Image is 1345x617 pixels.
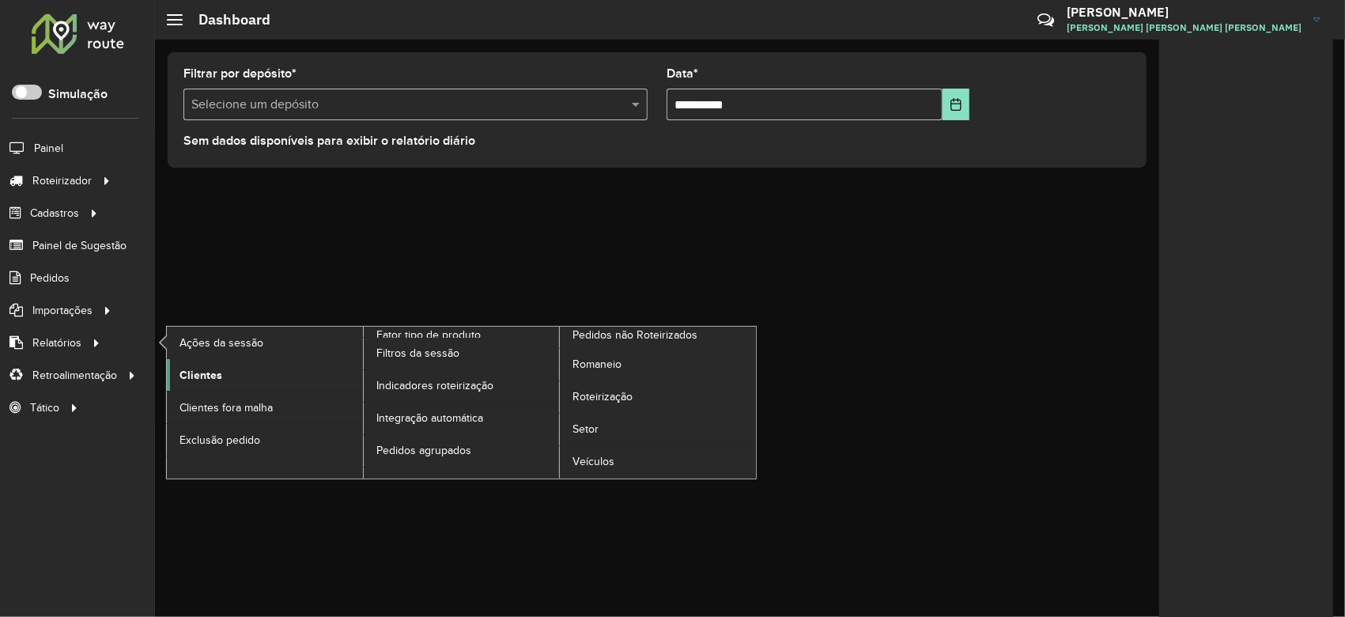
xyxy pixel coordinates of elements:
span: Painel [34,140,63,157]
a: Clientes [167,359,363,391]
span: Pedidos [30,270,70,286]
span: Pedidos agrupados [376,442,471,459]
span: Exclusão pedido [179,432,260,449]
span: Roteirizador [32,172,92,189]
a: Ações da sessão [167,327,363,358]
a: Pedidos agrupados [364,435,560,467]
label: Sem dados disponíveis para exibir o relatório diário [183,131,475,150]
span: Painel de Sugestão [32,237,127,254]
a: Pedidos não Roteirizados [364,327,757,478]
span: Tático [30,399,59,416]
span: Integração automática [376,410,483,426]
h3: [PERSON_NAME] [1067,5,1302,20]
span: Indicadores roteirização [376,377,493,394]
span: Setor [572,421,599,437]
span: Filtros da sessão [376,345,459,361]
label: Simulação [48,85,108,104]
a: Contato Rápido [1029,3,1063,37]
span: Ações da sessão [179,335,263,351]
a: Integração automática [364,403,560,434]
a: Setor [560,414,756,445]
span: Cadastros [30,205,79,221]
span: Roteirização [572,388,633,405]
a: Veículos [560,446,756,478]
a: Clientes fora malha [167,392,363,423]
a: Filtros da sessão [364,338,560,369]
h2: Dashboard [183,11,270,28]
button: Choose Date [943,89,969,120]
a: Roteirização [560,381,756,413]
a: Exclusão pedido [167,424,363,456]
span: Retroalimentação [32,367,117,384]
a: Romaneio [560,349,756,380]
span: Relatórios [32,335,81,351]
span: Clientes [179,367,222,384]
span: Importações [32,302,93,319]
label: Filtrar por depósito [183,64,297,83]
span: Pedidos não Roteirizados [572,327,697,343]
span: Clientes fora malha [179,399,273,416]
span: [PERSON_NAME] [PERSON_NAME] [PERSON_NAME] [1067,21,1302,35]
span: Romaneio [572,356,621,373]
label: Data [667,64,698,83]
span: Fator tipo de produto [376,327,481,343]
a: Indicadores roteirização [364,370,560,402]
span: Veículos [572,453,614,470]
a: Fator tipo de produto [167,327,560,478]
